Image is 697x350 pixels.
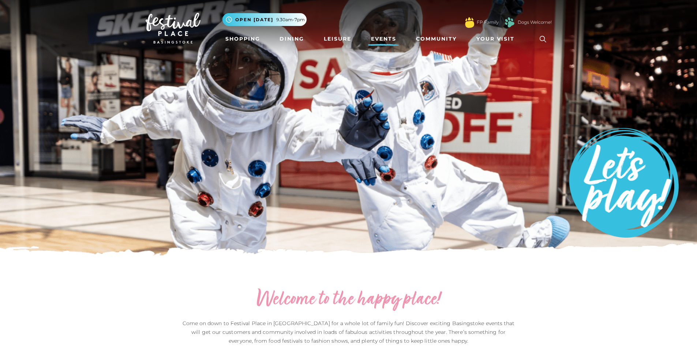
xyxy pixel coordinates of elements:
[146,13,201,44] img: Festival Place Logo
[473,32,521,46] a: Your Visit
[222,32,263,46] a: Shopping
[222,13,307,26] button: Open [DATE] 9.30am-7pm
[368,32,399,46] a: Events
[413,32,460,46] a: Community
[477,19,499,26] a: FP Family
[276,16,305,23] span: 9.30am-7pm
[321,32,354,46] a: Leisure
[518,19,552,26] a: Dogs Welcome!
[476,35,514,43] span: Your Visit
[277,32,307,46] a: Dining
[180,288,517,312] h2: Welcome to the happy place!
[180,319,517,345] p: Come on down to Festival Place in [GEOGRAPHIC_DATA] for a whole lot of family fun! Discover excit...
[235,16,273,23] span: Open [DATE]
